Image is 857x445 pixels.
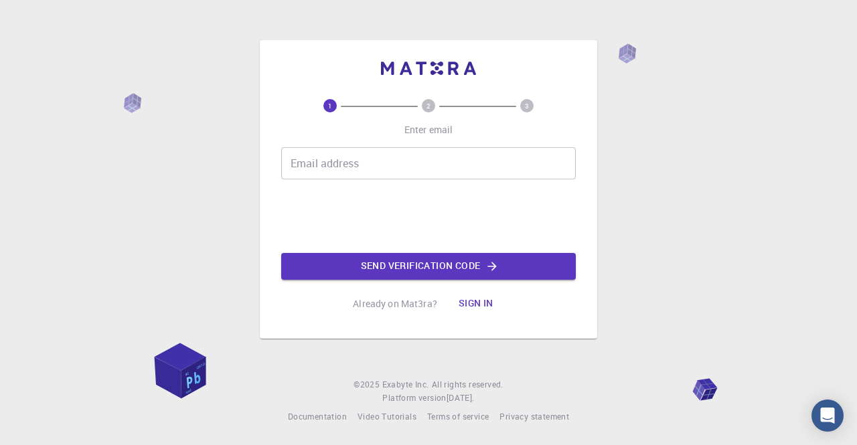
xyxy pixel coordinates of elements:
[811,399,844,432] div: Open Intercom Messenger
[404,123,453,137] p: Enter email
[427,411,489,422] span: Terms of service
[288,410,347,424] a: Documentation
[288,411,347,422] span: Documentation
[382,391,446,405] span: Platform version
[382,378,429,391] a: Exabyte Inc.
[525,101,529,110] text: 3
[353,297,437,310] p: Already on Mat3ra?
[327,190,530,242] iframe: reCAPTCHA
[358,410,416,424] a: Video Tutorials
[499,410,569,424] a: Privacy statement
[354,378,382,391] span: © 2025
[358,411,416,422] span: Video Tutorials
[427,410,489,424] a: Terms of service
[499,411,569,422] span: Privacy statement
[447,392,475,403] span: [DATE] .
[382,379,429,389] span: Exabyte Inc.
[426,101,431,110] text: 2
[448,290,504,317] button: Sign in
[447,391,475,405] a: [DATE].
[328,101,332,110] text: 1
[281,253,576,280] button: Send verification code
[432,378,503,391] span: All rights reserved.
